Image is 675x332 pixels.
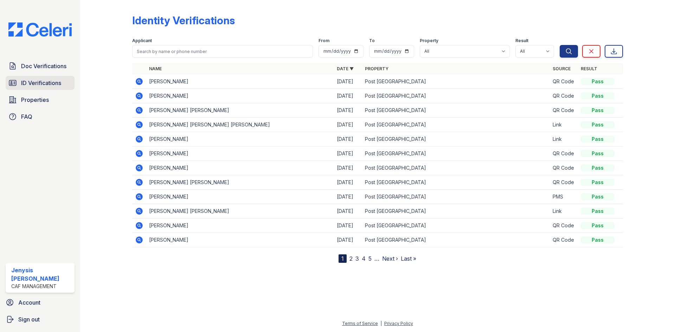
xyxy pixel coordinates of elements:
[339,254,347,263] div: 1
[146,89,334,103] td: [PERSON_NAME]
[581,193,615,200] div: Pass
[6,110,75,124] a: FAQ
[581,66,597,71] a: Result
[581,121,615,128] div: Pass
[146,103,334,118] td: [PERSON_NAME] [PERSON_NAME]
[581,236,615,243] div: Pass
[337,66,354,71] a: Date ▼
[146,74,334,89] td: [PERSON_NAME]
[515,38,528,44] label: Result
[380,321,382,326] div: |
[149,66,162,71] a: Name
[362,74,550,89] td: Post [GEOGRAPHIC_DATA]
[6,76,75,90] a: ID Verifications
[3,22,77,37] img: CE_Logo_Blue-a8612792a0a2168367f1c8372b55b34899dd931a85d93a1a3d3e32e68fde9ad4.png
[581,107,615,114] div: Pass
[374,254,379,263] span: …
[319,38,329,44] label: From
[132,38,152,44] label: Applicant
[334,147,362,161] td: [DATE]
[18,315,40,324] span: Sign out
[334,190,362,204] td: [DATE]
[18,298,40,307] span: Account
[334,118,362,132] td: [DATE]
[146,161,334,175] td: [PERSON_NAME]
[146,233,334,247] td: [PERSON_NAME]
[362,132,550,147] td: Post [GEOGRAPHIC_DATA]
[349,255,353,262] a: 2
[401,255,416,262] a: Last »
[146,118,334,132] td: [PERSON_NAME] [PERSON_NAME] [PERSON_NAME]
[581,136,615,143] div: Pass
[550,103,578,118] td: QR Code
[146,204,334,219] td: [PERSON_NAME] [PERSON_NAME]
[550,233,578,247] td: QR Code
[362,161,550,175] td: Post [GEOGRAPHIC_DATA]
[550,190,578,204] td: PMS
[362,118,550,132] td: Post [GEOGRAPHIC_DATA]
[132,45,313,58] input: Search by name or phone number
[550,74,578,89] td: QR Code
[146,147,334,161] td: [PERSON_NAME]
[384,321,413,326] a: Privacy Policy
[132,14,235,27] div: Identity Verifications
[146,190,334,204] td: [PERSON_NAME]
[6,59,75,73] a: Doc Verifications
[342,321,378,326] a: Terms of Service
[581,208,615,215] div: Pass
[550,132,578,147] td: Link
[550,89,578,103] td: QR Code
[362,103,550,118] td: Post [GEOGRAPHIC_DATA]
[550,161,578,175] td: QR Code
[362,147,550,161] td: Post [GEOGRAPHIC_DATA]
[6,93,75,107] a: Properties
[550,175,578,190] td: QR Code
[581,78,615,85] div: Pass
[3,295,77,310] a: Account
[368,255,372,262] a: 5
[21,112,32,121] span: FAQ
[362,204,550,219] td: Post [GEOGRAPHIC_DATA]
[355,255,359,262] a: 3
[146,175,334,190] td: [PERSON_NAME] [PERSON_NAME]
[334,132,362,147] td: [DATE]
[362,219,550,233] td: Post [GEOGRAPHIC_DATA]
[334,161,362,175] td: [DATE]
[11,266,72,283] div: Jenysis [PERSON_NAME]
[11,283,72,290] div: CAF Management
[334,175,362,190] td: [DATE]
[581,150,615,157] div: Pass
[581,222,615,229] div: Pass
[553,66,571,71] a: Source
[420,38,438,44] label: Property
[550,219,578,233] td: QR Code
[362,175,550,190] td: Post [GEOGRAPHIC_DATA]
[362,89,550,103] td: Post [GEOGRAPHIC_DATA]
[362,255,366,262] a: 4
[581,164,615,171] div: Pass
[362,190,550,204] td: Post [GEOGRAPHIC_DATA]
[362,233,550,247] td: Post [GEOGRAPHIC_DATA]
[334,219,362,233] td: [DATE]
[334,89,362,103] td: [DATE]
[365,66,388,71] a: Property
[550,204,578,219] td: Link
[21,79,61,87] span: ID Verifications
[146,219,334,233] td: [PERSON_NAME]
[581,92,615,99] div: Pass
[21,96,49,104] span: Properties
[334,103,362,118] td: [DATE]
[146,132,334,147] td: [PERSON_NAME]
[334,204,362,219] td: [DATE]
[334,233,362,247] td: [DATE]
[581,179,615,186] div: Pass
[21,62,66,70] span: Doc Verifications
[334,74,362,89] td: [DATE]
[550,147,578,161] td: QR Code
[369,38,375,44] label: To
[382,255,398,262] a: Next ›
[3,312,77,326] a: Sign out
[550,118,578,132] td: Link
